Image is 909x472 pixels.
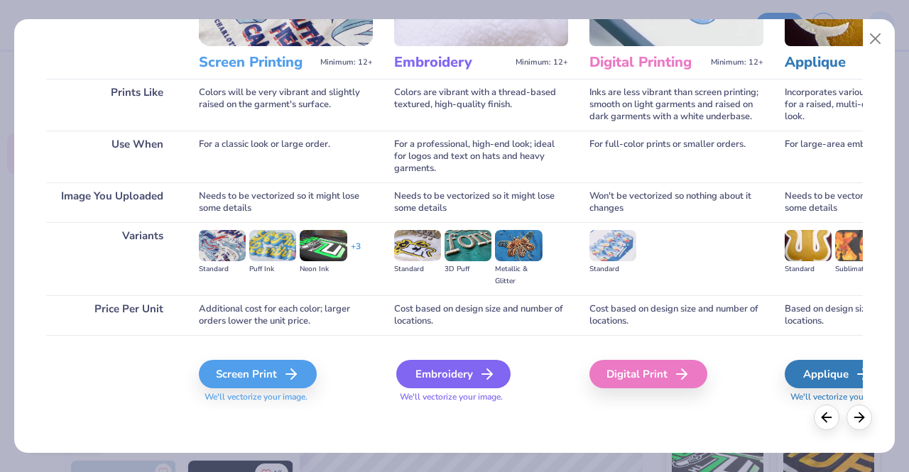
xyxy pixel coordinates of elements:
[495,263,542,287] div: Metallic & Glitter
[785,263,832,275] div: Standard
[394,391,568,403] span: We'll vectorize your image.
[46,79,178,131] div: Prints Like
[445,263,491,275] div: 3D Puff
[394,79,568,131] div: Colors are vibrant with a thread-based textured, high-quality finish.
[589,182,763,222] div: Won't be vectorized so nothing about it changes
[516,57,568,67] span: Minimum: 12+
[785,53,900,72] h3: Applique
[199,79,373,131] div: Colors will be very vibrant and slightly raised on the garment's surface.
[300,263,347,275] div: Neon Ink
[199,360,317,388] div: Screen Print
[835,230,882,261] img: Sublimated
[589,53,705,72] h3: Digital Printing
[46,182,178,222] div: Image You Uploaded
[785,360,889,388] div: Applique
[46,295,178,335] div: Price Per Unit
[199,182,373,222] div: Needs to be vectorized so it might lose some details
[589,131,763,182] div: For full-color prints or smaller orders.
[394,53,510,72] h3: Embroidery
[394,263,441,275] div: Standard
[394,131,568,182] div: For a professional, high-end look; ideal for logos and text on hats and heavy garments.
[199,295,373,335] div: Additional cost for each color; larger orders lower the unit price.
[199,53,315,72] h3: Screen Printing
[862,26,889,53] button: Close
[199,131,373,182] div: For a classic look or large order.
[835,263,882,275] div: Sublimated
[199,263,246,275] div: Standard
[199,391,373,403] span: We'll vectorize your image.
[46,131,178,182] div: Use When
[589,79,763,131] div: Inks are less vibrant than screen printing; smooth on light garments and raised on dark garments ...
[589,263,636,275] div: Standard
[320,57,373,67] span: Minimum: 12+
[249,230,296,261] img: Puff Ink
[711,57,763,67] span: Minimum: 12+
[351,241,361,265] div: + 3
[300,230,347,261] img: Neon Ink
[445,230,491,261] img: 3D Puff
[785,230,832,261] img: Standard
[394,182,568,222] div: Needs to be vectorized so it might lose some details
[46,222,178,295] div: Variants
[396,360,511,388] div: Embroidery
[589,295,763,335] div: Cost based on design size and number of locations.
[495,230,542,261] img: Metallic & Glitter
[589,360,707,388] div: Digital Print
[394,295,568,335] div: Cost based on design size and number of locations.
[394,230,441,261] img: Standard
[589,230,636,261] img: Standard
[199,230,246,261] img: Standard
[249,263,296,275] div: Puff Ink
